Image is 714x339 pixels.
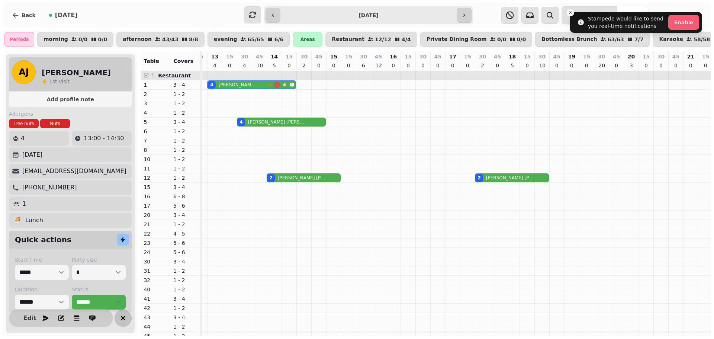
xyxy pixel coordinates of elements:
p: [PERSON_NAME] [PERSON_NAME] [278,175,326,181]
p: 30 [144,258,167,265]
p: 4 - 5 [173,230,197,237]
p: 43 / 43 [162,37,178,42]
p: [EMAIL_ADDRESS][DOMAIN_NAME] [22,167,126,176]
p: Private Dining Room [427,36,487,42]
p: 15 [702,53,709,60]
p: 1 - 2 [173,267,197,275]
p: 21 [144,221,167,228]
p: Restaurant [332,36,364,42]
p: 30 [479,53,486,60]
p: 20 [628,53,635,60]
button: Edit [22,311,37,326]
button: 10814 [562,6,617,24]
label: Party size [72,256,126,263]
p: 15 [643,53,650,60]
p: 1 - 2 [173,137,197,144]
label: Status [72,286,126,293]
p: 5 [509,62,515,69]
p: 13:00 - 14:30 [84,134,124,143]
p: 6 / 6 [274,37,284,42]
p: 15 [524,53,531,60]
p: 30 [538,53,546,60]
p: 0 [405,62,411,69]
p: 45 [375,53,382,60]
p: 2 [479,62,485,69]
p: 0 [494,62,500,69]
p: 30 [657,53,665,60]
p: morning [44,36,68,42]
p: 15 [345,53,352,60]
p: 13 [211,53,218,60]
p: 65 / 65 [248,37,264,42]
p: 17 [144,202,167,210]
p: 24 [144,249,167,256]
div: Stampede would like to send you real-time notifications [588,15,665,30]
p: 3 - 4 [173,258,197,265]
p: 0 [316,62,322,69]
p: 1 - 2 [173,221,197,228]
p: 0 [345,62,351,69]
p: 1 - 2 [173,156,197,163]
p: 20 [144,211,167,219]
p: evening [214,36,237,42]
p: 1 - 2 [173,323,197,330]
p: 0 [390,62,396,69]
button: afternoon43/438/8 [116,32,205,47]
p: 2 [144,90,167,98]
p: 15 [464,53,471,60]
p: 1 - 2 [173,174,197,182]
p: 30 [360,53,367,60]
button: Private Dining Room0/00/0 [420,32,533,47]
button: Restaurant12/124/4 [325,32,417,47]
button: evening65/656/6 [208,32,290,47]
p: 42 [144,304,167,312]
p: 0 [583,62,589,69]
p: 0 [702,62,708,69]
p: 4 [21,134,25,143]
p: 32 [144,276,167,284]
p: Tree nuts [14,121,34,127]
p: 1 - 2 [173,165,197,172]
button: Bottomless Brunch63/637/7 [535,32,650,47]
p: 6 - 8 [173,193,197,200]
p: 44 [144,323,167,330]
p: 7 / 7 [634,37,644,42]
p: 2 [301,62,307,69]
p: 16 [390,53,397,60]
p: 3 - 4 [173,118,197,126]
p: 10 [144,156,167,163]
span: AJ [19,68,29,77]
div: 4 [239,119,242,125]
p: 1 - 2 [173,276,197,284]
p: 0 [226,62,232,69]
p: 17 [449,53,456,60]
span: Table [144,58,159,64]
p: 16 [144,193,167,200]
p: 0 [688,62,694,69]
button: Enable [668,15,699,30]
p: 8 / 8 [189,37,198,42]
p: [PHONE_NUMBER] [22,183,77,192]
button: [DATE] [43,6,84,24]
p: 1 - 2 [173,146,197,154]
p: 4 [241,62,247,69]
p: 10 [256,62,262,69]
p: 1 - 2 [173,100,197,107]
p: 3 [628,62,634,69]
p: 43 [144,314,167,321]
div: 2 [269,175,272,181]
span: Add profile note [18,97,123,102]
p: 15 [144,183,167,191]
p: 5 [271,62,277,69]
p: 30 [419,53,427,60]
h2: [PERSON_NAME] [42,67,111,78]
p: 12 [144,174,167,182]
p: 45 [434,53,441,60]
p: [PERSON_NAME] [PERSON_NAME] [486,175,534,181]
div: 4 [210,82,213,88]
p: 0 [524,62,530,69]
p: 30 [300,53,308,60]
span: Back [22,13,36,18]
p: 15 [330,53,337,60]
p: 15 [226,53,233,60]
